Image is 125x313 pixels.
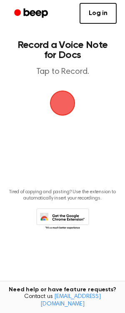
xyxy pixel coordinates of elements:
[15,40,110,60] h1: Record a Voice Note for Docs
[7,189,118,202] p: Tired of copying and pasting? Use the extension to automatically insert your recordings.
[50,91,75,116] img: Beep Logo
[40,294,101,307] a: [EMAIL_ADDRESS][DOMAIN_NAME]
[15,67,110,77] p: Tap to Record.
[80,3,117,24] a: Log in
[8,5,55,22] a: Beep
[5,293,120,308] span: Contact us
